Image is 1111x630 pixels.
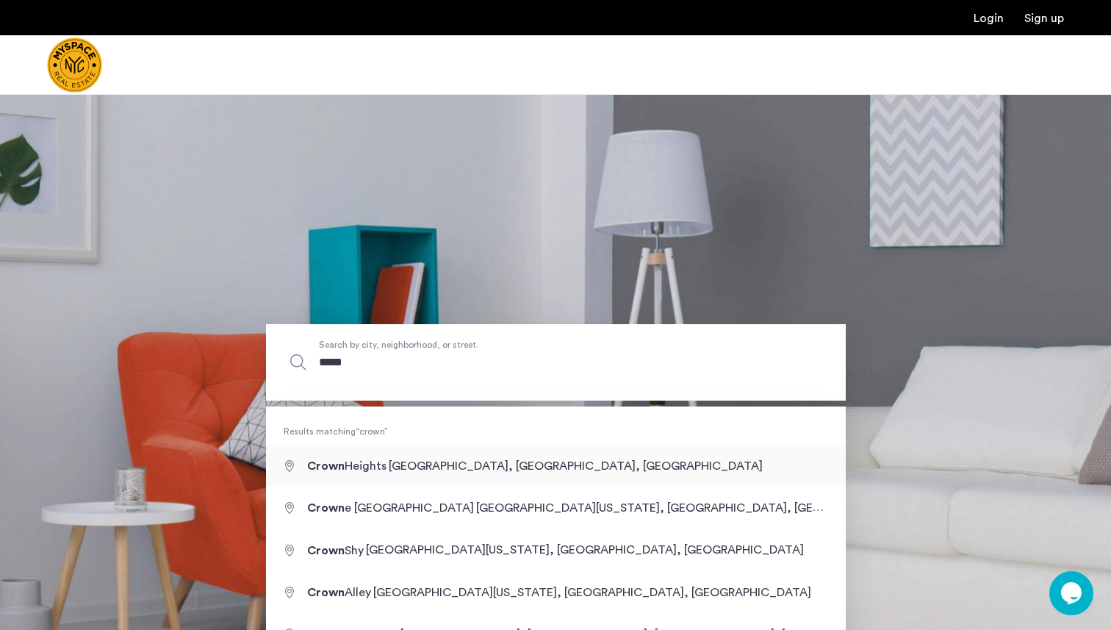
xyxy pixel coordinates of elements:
[47,37,102,93] a: Cazamio Logo
[307,587,345,598] span: Crown
[319,337,725,351] span: Search by city, neighborhood, or street.
[307,460,389,472] span: Heights
[307,545,366,556] span: Shy
[266,424,846,439] span: Results matching
[1049,571,1096,615] iframe: chat widget
[307,502,476,514] span: e [GEOGRAPHIC_DATA]
[307,587,373,598] span: Alley
[47,37,102,93] img: logo
[307,545,345,556] span: Crown
[1024,12,1064,24] a: Registration
[974,12,1004,24] a: Login
[307,502,345,514] span: Crown
[266,324,846,401] input: Apartment Search
[307,460,345,472] span: Crown
[389,460,763,472] span: [GEOGRAPHIC_DATA], [GEOGRAPHIC_DATA], [GEOGRAPHIC_DATA]
[476,501,914,514] span: [GEOGRAPHIC_DATA][US_STATE], [GEOGRAPHIC_DATA], [GEOGRAPHIC_DATA]
[366,545,804,556] span: [GEOGRAPHIC_DATA][US_STATE], [GEOGRAPHIC_DATA], [GEOGRAPHIC_DATA]
[356,427,388,436] q: crown
[373,587,811,598] span: [GEOGRAPHIC_DATA][US_STATE], [GEOGRAPHIC_DATA], [GEOGRAPHIC_DATA]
